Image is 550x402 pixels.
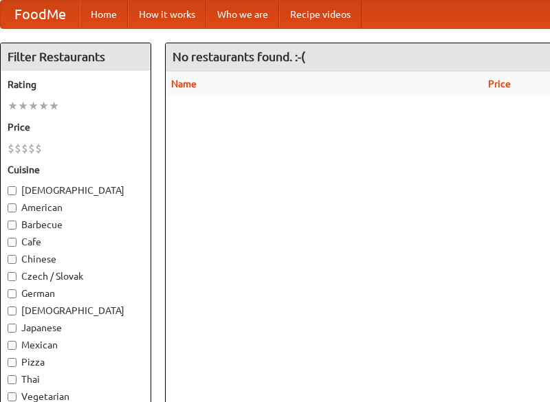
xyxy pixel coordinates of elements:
li: $ [28,141,35,156]
label: Cafe [8,235,144,249]
input: Chinese [8,255,16,264]
input: [DEMOGRAPHIC_DATA] [8,306,16,315]
h4: Filter Restaurants [1,43,151,71]
li: ★ [18,98,28,113]
label: Thai [8,372,144,386]
label: [DEMOGRAPHIC_DATA] [8,304,144,317]
li: $ [8,141,14,156]
li: ★ [28,98,38,113]
a: Price [488,78,511,89]
li: $ [35,141,42,156]
input: Cafe [8,238,16,247]
input: [DEMOGRAPHIC_DATA] [8,186,16,195]
li: $ [21,141,28,156]
a: FoodMe [1,1,80,28]
h5: Rating [8,78,144,91]
input: German [8,289,16,298]
li: ★ [8,98,18,113]
label: Chinese [8,252,144,266]
input: Czech / Slovak [8,272,16,281]
a: How it works [128,1,206,28]
input: Mexican [8,341,16,350]
li: ★ [49,98,59,113]
input: Japanese [8,324,16,333]
label: Pizza [8,355,144,369]
a: Recipe videos [279,1,362,28]
ng-pluralize: No restaurants found. :-( [173,50,305,63]
a: Home [80,1,128,28]
input: Barbecue [8,221,16,230]
h5: Price [8,120,144,134]
li: ★ [38,98,49,113]
a: Who we are [206,1,279,28]
h5: Cuisine [8,163,144,177]
label: Barbecue [8,218,144,232]
input: Vegetarian [8,392,16,401]
label: Japanese [8,321,144,335]
input: American [8,203,16,212]
label: Mexican [8,338,144,352]
label: German [8,287,144,300]
label: Czech / Slovak [8,269,144,283]
label: [DEMOGRAPHIC_DATA] [8,183,144,197]
li: $ [14,141,21,156]
input: Thai [8,375,16,384]
input: Pizza [8,358,16,367]
label: American [8,201,144,214]
a: Name [171,78,197,89]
